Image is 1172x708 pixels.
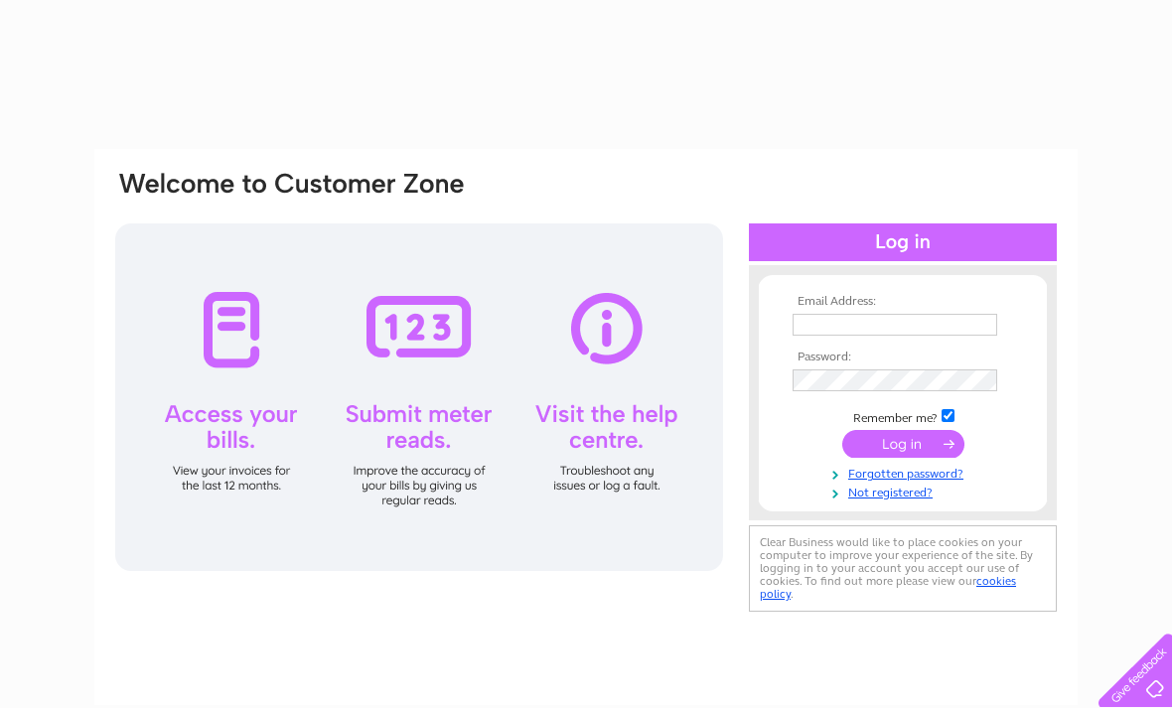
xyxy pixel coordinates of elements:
a: cookies policy [760,574,1016,601]
input: Submit [842,430,964,458]
th: Email Address: [788,295,1018,309]
td: Remember me? [788,406,1018,426]
div: Clear Business would like to place cookies on your computer to improve your experience of the sit... [749,525,1057,612]
a: Not registered? [793,482,1018,500]
a: Forgotten password? [793,463,1018,482]
th: Password: [788,351,1018,364]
